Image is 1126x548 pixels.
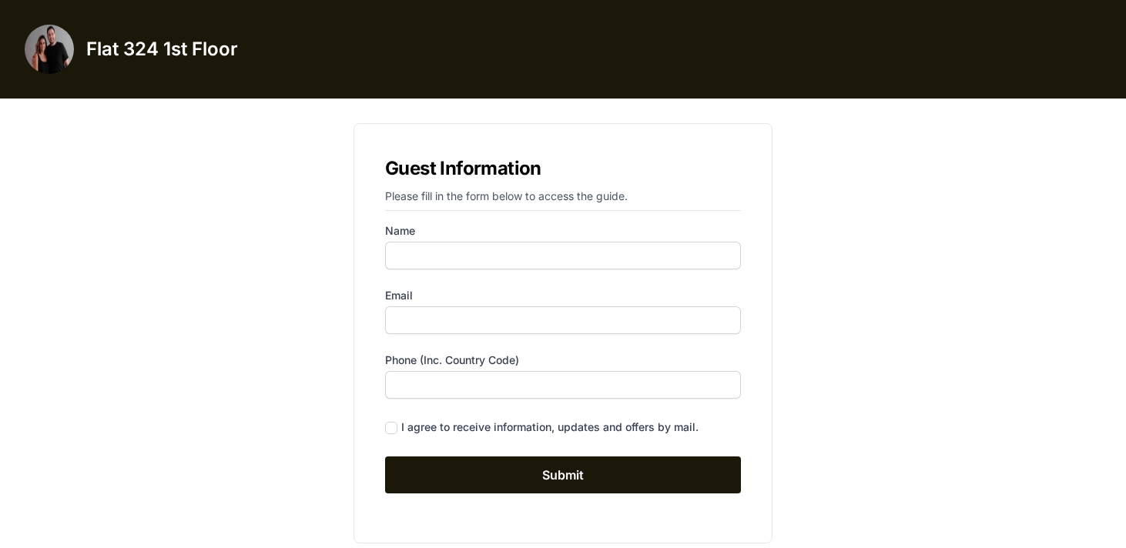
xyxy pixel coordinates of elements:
[401,419,699,435] div: I agree to receive information, updates and offers by mail.
[86,37,238,62] h3: Flat 324 1st Floor
[385,456,741,493] input: Submit
[25,25,238,74] a: Flat 324 1st Floor
[385,353,741,368] label: Phone (inc. country code)
[385,189,741,211] p: Please fill in the form below to access the guide.
[25,25,74,74] img: fyg012wjad9tg46yi4q0sdrdjd51
[385,288,741,303] label: Email
[385,223,741,239] label: Name
[385,155,741,182] h1: Guest Information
